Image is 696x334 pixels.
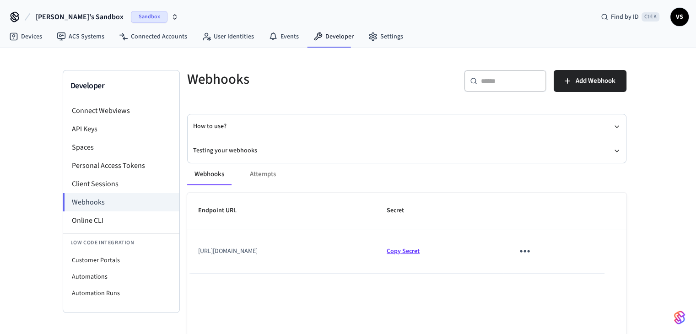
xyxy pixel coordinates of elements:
[63,102,179,120] li: Connect Webviews
[194,28,261,45] a: User Identities
[36,11,124,22] span: [PERSON_NAME]'s Sandbox
[671,9,688,25] span: VS
[198,204,248,218] span: Endpoint URL
[187,163,232,185] button: Webhooks
[131,11,167,23] span: Sandbox
[187,70,401,89] h5: Webhooks
[387,247,420,256] span: Copied!
[593,9,667,25] div: Find by IDCtrl K
[193,139,620,163] button: Testing your webhooks
[674,310,685,325] img: SeamLogoGradient.69752ec5.svg
[63,233,179,252] li: Low Code Integration
[306,28,361,45] a: Developer
[2,28,49,45] a: Devices
[642,12,659,22] span: Ctrl K
[187,163,626,185] div: ant example
[70,80,172,92] h3: Developer
[63,193,179,211] li: Webhooks
[63,252,179,269] li: Customer Portals
[112,28,194,45] a: Connected Accounts
[63,156,179,175] li: Personal Access Tokens
[387,204,416,218] span: Secret
[554,70,626,92] button: Add Webhook
[49,28,112,45] a: ACS Systems
[63,120,179,138] li: API Keys
[361,28,410,45] a: Settings
[63,285,179,302] li: Automation Runs
[63,138,179,156] li: Spaces
[576,75,615,87] span: Add Webhook
[611,12,639,22] span: Find by ID
[63,175,179,193] li: Client Sessions
[261,28,306,45] a: Events
[187,193,626,274] table: sticky table
[63,211,179,230] li: Online CLI
[193,114,620,139] button: How to use?
[187,229,376,273] td: [URL][DOMAIN_NAME]
[63,269,179,285] li: Automations
[670,8,689,26] button: VS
